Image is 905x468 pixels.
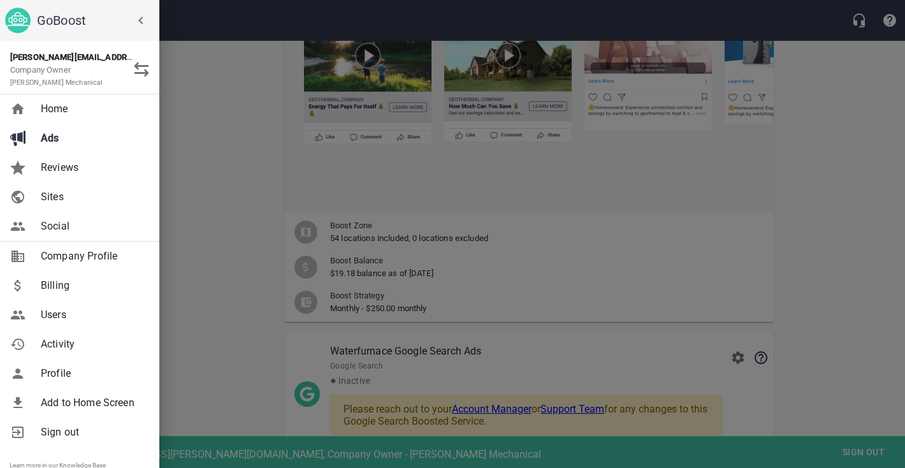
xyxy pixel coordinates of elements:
[41,189,144,205] span: Sites
[41,101,144,117] span: Home
[10,78,103,87] small: [PERSON_NAME] Mechanical
[41,219,144,234] span: Social
[5,8,31,33] img: go_boost_head.png
[41,337,144,352] span: Activity
[41,160,144,175] span: Reviews
[37,10,154,31] h6: GoBoost
[41,366,144,381] span: Profile
[10,65,103,87] span: Company Owner
[126,54,157,85] button: Switch Role
[41,395,144,411] span: Add to Home Screen
[41,249,144,264] span: Company Profile
[41,131,144,146] span: Ads
[10,52,273,62] strong: [PERSON_NAME][EMAIL_ADDRESS][PERSON_NAME][DOMAIN_NAME]
[41,425,144,440] span: Sign out
[41,307,144,323] span: Users
[41,278,144,293] span: Billing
